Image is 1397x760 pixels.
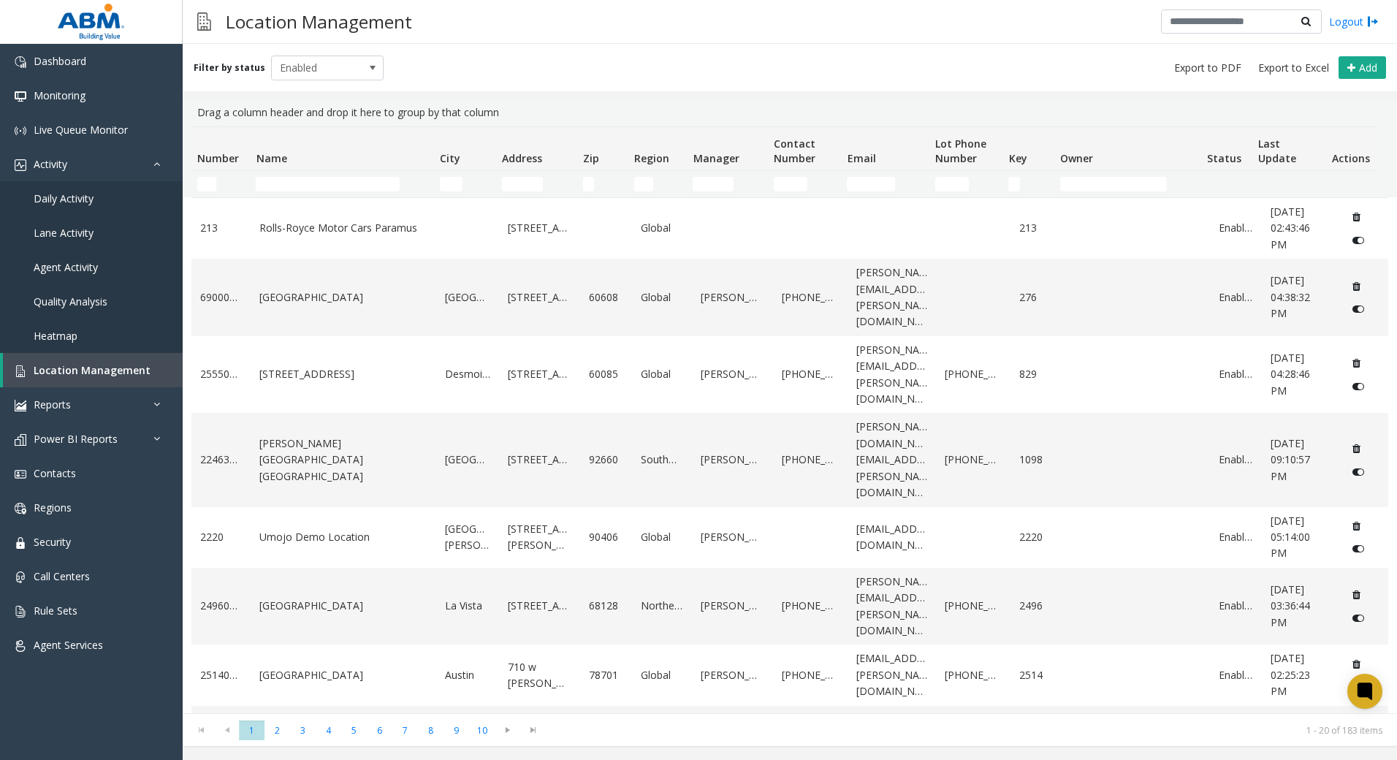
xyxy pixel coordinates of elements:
td: Number Filter [191,171,250,197]
span: Live Queue Monitor [34,123,128,137]
td: Actions Filter [1326,171,1377,197]
span: Dashboard [34,54,86,68]
span: Last Update [1258,137,1296,165]
a: [PHONE_NUMBER] [945,452,1001,468]
a: [PHONE_NUMBER] [782,598,838,614]
span: [DATE] 02:43:46 PM [1271,205,1310,251]
span: Page 9 [444,721,469,740]
td: Lot Phone Number Filter [929,171,1002,197]
a: [STREET_ADDRESS] [259,366,427,382]
a: [PERSON_NAME] [701,598,765,614]
span: Owner [1060,151,1093,165]
a: Location Management [3,353,183,387]
span: [DATE] 09:10:57 PM [1271,436,1310,483]
input: Manager Filter [693,177,734,191]
a: 60085 [589,366,623,382]
a: 68128 [589,598,623,614]
input: Key Filter [1008,177,1020,191]
span: Agent Activity [34,260,98,274]
span: Daily Activity [34,191,94,205]
span: Call Centers [34,569,90,583]
td: Owner Filter [1054,171,1201,197]
a: [STREET_ADDRESS] [508,598,572,614]
span: City [440,151,460,165]
img: 'icon' [15,91,26,102]
span: Page 10 [469,721,495,740]
span: [DATE] 05:14:00 PM [1271,514,1310,560]
span: Go to the next page [495,720,520,740]
button: Disable [1345,229,1372,252]
span: Export to PDF [1174,61,1241,75]
kendo-pager-info: 1 - 20 of 183 items [555,724,1382,737]
span: Page 5 [341,721,367,740]
a: [DATE] 05:14:00 PM [1271,513,1327,562]
a: 90406 [589,529,623,545]
a: [GEOGRAPHIC_DATA] [259,598,427,614]
button: Disable [1345,675,1372,699]
button: Delete [1345,205,1369,229]
span: Regions [34,501,72,514]
a: La Vista [445,598,490,614]
a: 78701 [589,667,623,683]
td: Status Filter [1201,171,1252,197]
span: Page 3 [290,721,316,740]
img: 'icon' [15,640,26,652]
a: [PHONE_NUMBER] [782,289,838,305]
a: 24960002 [200,598,242,614]
span: Region [634,151,669,165]
button: Delete [1345,514,1369,538]
a: Northeast [641,598,682,614]
a: Enabled [1219,452,1253,468]
a: Global [641,366,682,382]
span: Page 7 [392,721,418,740]
span: Add [1359,61,1377,75]
a: Southwest [641,452,682,468]
a: Enabled [1219,598,1253,614]
td: Key Filter [1002,171,1054,197]
span: Manager [693,151,739,165]
a: [GEOGRAPHIC_DATA][PERSON_NAME] [445,521,490,554]
img: 'icon' [15,400,26,411]
span: Quality Analysis [34,294,107,308]
img: 'icon' [15,159,26,171]
input: Owner Filter [1060,177,1168,191]
a: Global [641,220,682,236]
button: Delete [1345,351,1369,375]
a: [GEOGRAPHIC_DATA] [445,289,490,305]
span: Rule Sets [34,604,77,617]
span: Lot Phone Number [935,137,986,165]
button: Export to Excel [1252,58,1335,78]
div: Drag a column header and drop it here to group by that column [191,99,1388,126]
a: 2514 [1019,667,1054,683]
a: 1098 [1019,452,1054,468]
a: [GEOGRAPHIC_DATA] [259,667,427,683]
a: 276 [1019,289,1054,305]
a: [DATE] 09:10:57 PM [1271,436,1327,484]
input: Region Filter [634,177,653,191]
input: City Filter [440,177,463,191]
img: 'icon' [15,537,26,549]
a: Rolls-Royce Motor Cars Paramus [259,220,427,236]
span: Page 1 [239,721,264,740]
a: 2496 [1019,598,1054,614]
span: Agent Services [34,638,103,652]
div: Data table [183,126,1397,713]
a: Global [641,667,682,683]
span: Lane Activity [34,226,94,240]
span: Number [197,151,239,165]
a: Enabled [1219,366,1253,382]
a: Austin [445,667,490,683]
input: Contact Number Filter [774,177,807,191]
span: Page 2 [264,721,290,740]
td: Address Filter [496,171,577,197]
span: Zip [583,151,599,165]
a: [PHONE_NUMBER] [782,452,838,468]
a: Global [641,289,682,305]
span: Reports [34,398,71,411]
td: Name Filter [250,171,433,197]
a: [STREET_ADDRESS][PERSON_NAME] [508,521,572,554]
th: Status [1201,127,1252,171]
button: Disable [1345,607,1372,630]
a: [PERSON_NAME][DOMAIN_NAME][EMAIL_ADDRESS][PERSON_NAME][DOMAIN_NAME] [856,419,928,501]
a: Enabled [1219,667,1253,683]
